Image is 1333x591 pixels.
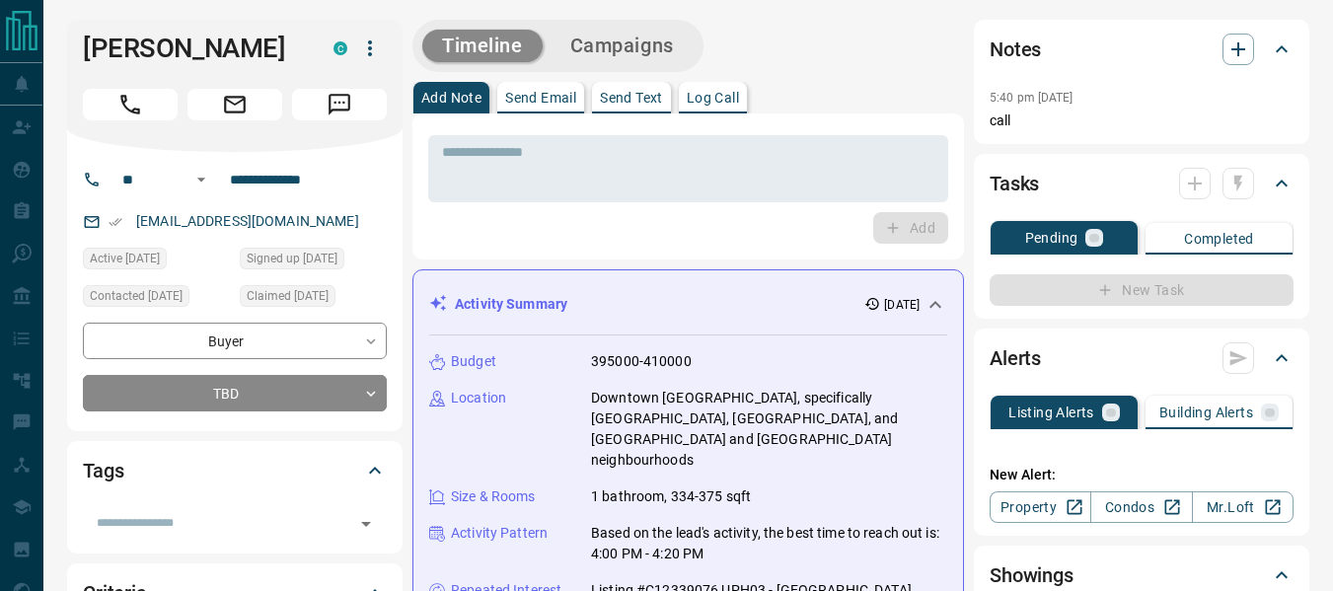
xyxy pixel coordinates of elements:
div: Tags [83,447,387,494]
h2: Notes [990,34,1041,65]
p: Size & Rooms [451,486,536,507]
a: Mr.Loft [1192,491,1294,523]
span: Message [292,89,387,120]
p: Budget [451,351,496,372]
p: Based on the lead's activity, the best time to reach out is: 4:00 PM - 4:20 PM [591,523,947,564]
p: Send Text [600,91,663,105]
p: Activity Summary [455,294,567,315]
span: Claimed [DATE] [247,286,329,306]
div: Notes [990,26,1294,73]
span: Email [187,89,282,120]
h2: Showings [990,559,1074,591]
h2: Tasks [990,168,1039,199]
div: Thu Aug 14 2025 [83,285,230,313]
p: Location [451,388,506,408]
div: Alerts [990,334,1294,382]
span: Active [DATE] [90,249,160,268]
p: New Alert: [990,465,1294,485]
a: [EMAIL_ADDRESS][DOMAIN_NAME] [136,213,359,229]
p: 1 bathroom, 334-375 sqft [591,486,751,507]
p: Add Note [421,91,481,105]
div: condos.ca [333,41,347,55]
p: Completed [1184,232,1254,246]
span: Call [83,89,178,120]
div: Activity Summary[DATE] [429,286,947,323]
p: Send Email [505,91,576,105]
p: 5:40 pm [DATE] [990,91,1074,105]
div: Thu Aug 14 2025 [240,285,387,313]
p: [DATE] [884,296,920,314]
div: Thu Aug 14 2025 [83,248,230,275]
p: Pending [1025,231,1078,245]
div: TBD [83,375,387,411]
p: Downtown [GEOGRAPHIC_DATA], specifically [GEOGRAPHIC_DATA], [GEOGRAPHIC_DATA], and [GEOGRAPHIC_DA... [591,388,947,471]
h2: Tags [83,455,123,486]
p: Activity Pattern [451,523,548,544]
p: Log Call [687,91,739,105]
p: call [990,111,1294,131]
h2: Alerts [990,342,1041,374]
button: Open [189,168,213,191]
button: Open [352,510,380,538]
button: Campaigns [551,30,694,62]
p: Listing Alerts [1008,406,1094,419]
p: Building Alerts [1159,406,1253,419]
span: Signed up [DATE] [247,249,337,268]
div: Tasks [990,160,1294,207]
h1: [PERSON_NAME] [83,33,304,64]
span: Contacted [DATE] [90,286,183,306]
svg: Email Verified [109,215,122,229]
a: Property [990,491,1091,523]
a: Condos [1090,491,1192,523]
button: Timeline [422,30,543,62]
p: 395000-410000 [591,351,692,372]
div: Buyer [83,323,387,359]
div: Thu Aug 14 2025 [240,248,387,275]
